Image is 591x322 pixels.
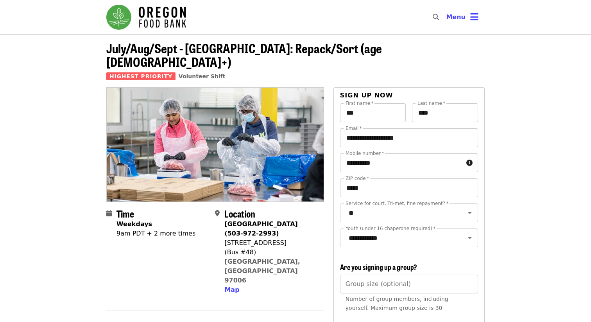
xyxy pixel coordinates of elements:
[444,8,450,27] input: Search
[340,92,393,99] span: Sign up now
[340,275,478,293] input: [object Object]
[224,286,239,293] span: Map
[433,13,439,21] i: search icon
[440,8,485,27] button: Toggle account menu
[106,39,382,71] span: July/Aug/Sept - [GEOGRAPHIC_DATA]: Repack/Sort (age [DEMOGRAPHIC_DATA]+)
[224,248,317,257] div: (Bus #48)
[346,151,384,156] label: Mobile number
[224,220,297,237] strong: [GEOGRAPHIC_DATA] (503-972-2993)
[412,103,478,122] input: Last name
[340,153,463,172] input: Mobile number
[346,101,374,106] label: First name
[224,238,317,248] div: [STREET_ADDRESS]
[346,201,449,206] label: Service for court, Tri-met, fine repayment?
[446,13,466,21] span: Menu
[215,210,220,217] i: map-marker-alt icon
[116,229,195,238] div: 9am PDT + 2 more times
[464,207,475,218] button: Open
[464,232,475,243] button: Open
[179,73,226,79] a: Volunteer Shift
[340,128,478,147] input: Email
[116,220,152,228] strong: Weekdays
[340,103,406,122] input: First name
[106,210,112,217] i: calendar icon
[116,207,134,220] span: Time
[340,178,478,197] input: ZIP code
[224,285,239,295] button: Map
[470,11,478,23] i: bars icon
[340,262,417,272] span: Are you signing up a group?
[106,72,176,80] span: Highest Priority
[346,226,435,231] label: Youth (under 16 chaperone required)
[466,159,473,167] i: circle-info icon
[106,5,186,30] img: Oregon Food Bank - Home
[346,126,362,131] label: Email
[224,207,255,220] span: Location
[346,176,369,181] label: ZIP code
[107,88,324,201] img: July/Aug/Sept - Beaverton: Repack/Sort (age 10+) organized by Oregon Food Bank
[224,258,300,284] a: [GEOGRAPHIC_DATA], [GEOGRAPHIC_DATA] 97006
[346,296,448,311] span: Number of group members, including yourself. Maximum group size is 30
[417,101,445,106] label: Last name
